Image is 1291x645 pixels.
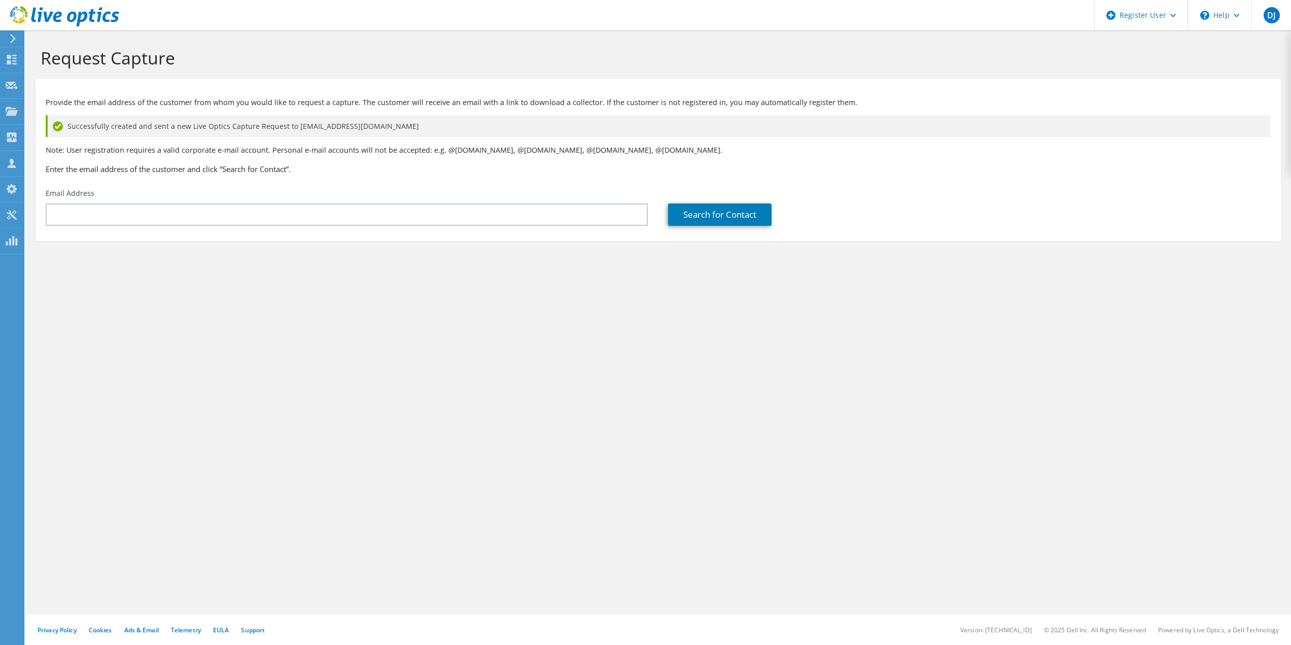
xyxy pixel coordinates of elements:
[46,145,1271,156] p: Note: User registration requires a valid corporate e-mail account. Personal e-mail accounts will ...
[171,626,201,634] a: Telemetry
[46,163,1271,175] h3: Enter the email address of the customer and click “Search for Contact”.
[38,626,77,634] a: Privacy Policy
[668,203,772,226] a: Search for Contact
[1044,626,1146,634] li: © 2025 Dell Inc. All Rights Reserved
[1200,11,1209,20] svg: \n
[213,626,229,634] a: EULA
[241,626,265,634] a: Support
[1158,626,1279,634] li: Powered by Live Optics, a Dell Technology
[46,188,94,198] label: Email Address
[1264,7,1280,23] span: DJ
[46,97,1271,108] p: Provide the email address of the customer from whom you would like to request a capture. The cust...
[41,47,1271,69] h1: Request Capture
[960,626,1032,634] li: Version: [TECHNICAL_ID]
[89,626,112,634] a: Cookies
[67,121,419,132] span: Successfully created and sent a new Live Optics Capture Request to [EMAIL_ADDRESS][DOMAIN_NAME]
[124,626,159,634] a: Ads & Email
